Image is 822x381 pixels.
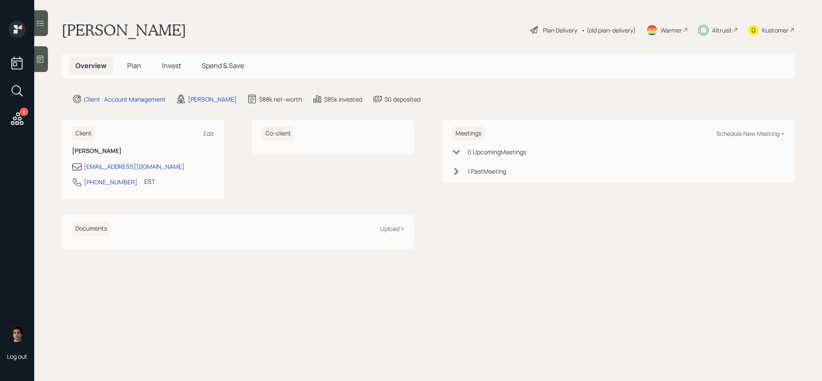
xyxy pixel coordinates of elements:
div: • (old plan-delivery) [581,26,636,35]
div: Warmer [661,26,682,35]
div: Plan Delivery [543,26,577,35]
div: Log out [7,352,27,360]
div: Client · Account Management [84,95,166,104]
span: Invest [162,61,181,70]
div: [EMAIL_ADDRESS][DOMAIN_NAME] [84,162,185,171]
div: Kustomer [762,26,789,35]
h6: Co-client [262,126,295,141]
h1: [PERSON_NAME] [62,21,186,39]
div: $85k invested [324,95,362,104]
div: 8 [20,108,28,116]
h6: [PERSON_NAME] [72,147,214,155]
div: $88k net-worth [259,95,302,104]
span: Spend & Save [202,61,244,70]
div: Upload + [380,225,404,233]
div: EST [144,177,155,186]
h6: Documents [72,222,110,236]
div: $0 deposited [384,95,420,104]
span: Overview [75,61,107,70]
h6: Meetings [452,126,485,141]
h6: Client [72,126,95,141]
div: 1 Past Meeting [468,167,506,176]
div: Edit [203,129,214,138]
span: Plan [127,61,141,70]
div: [PERSON_NAME] [188,95,237,104]
div: 0 Upcoming Meeting s [468,147,526,156]
div: Altruist [712,26,732,35]
img: harrison-schaefer-headshot-2.png [9,325,26,342]
div: [PHONE_NUMBER] [84,177,137,186]
div: Schedule New Meeting + [716,129,784,138]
